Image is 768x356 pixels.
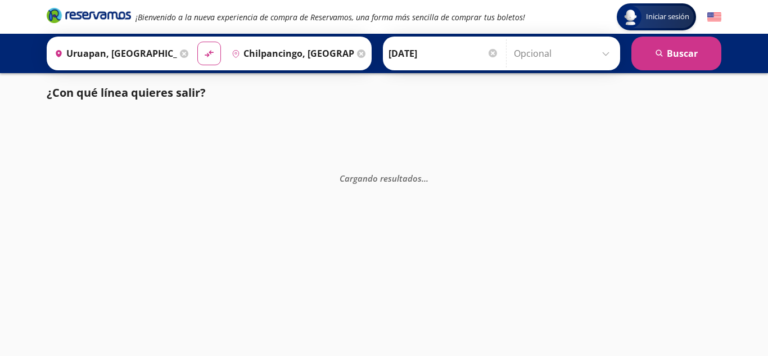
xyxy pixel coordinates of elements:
span: . [422,172,424,183]
span: . [426,172,428,183]
p: ¿Con qué línea quieres salir? [47,84,206,101]
em: Cargando resultados [340,172,428,183]
span: Iniciar sesión [641,11,694,22]
button: Buscar [631,37,721,70]
input: Opcional [514,39,615,67]
em: ¡Bienvenido a la nueva experiencia de compra de Reservamos, una forma más sencilla de comprar tus... [135,12,525,22]
a: Brand Logo [47,7,131,27]
span: . [424,172,426,183]
input: Buscar Origen [50,39,177,67]
input: Elegir Fecha [388,39,499,67]
i: Brand Logo [47,7,131,24]
button: English [707,10,721,24]
input: Buscar Destino [227,39,354,67]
